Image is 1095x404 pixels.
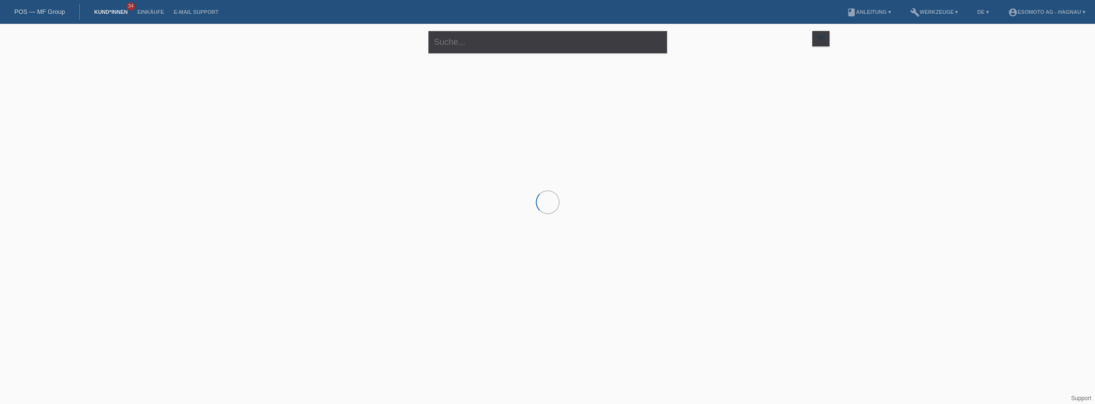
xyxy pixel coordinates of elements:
a: E-Mail Support [169,9,223,15]
a: Kund*innen [89,9,132,15]
input: Suche... [428,31,667,53]
i: filter_list [816,33,826,43]
a: Support [1071,395,1091,402]
i: account_circle [1008,8,1018,17]
a: bookAnleitung ▾ [842,9,896,15]
a: Einkäufe [132,9,169,15]
i: build [910,8,920,17]
a: POS — MF Group [14,8,65,15]
a: buildWerkzeuge ▾ [905,9,963,15]
span: 34 [127,2,135,10]
i: book [847,8,856,17]
a: DE ▾ [972,9,993,15]
a: account_circleEsomoto AG - Hagnau ▾ [1003,9,1090,15]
